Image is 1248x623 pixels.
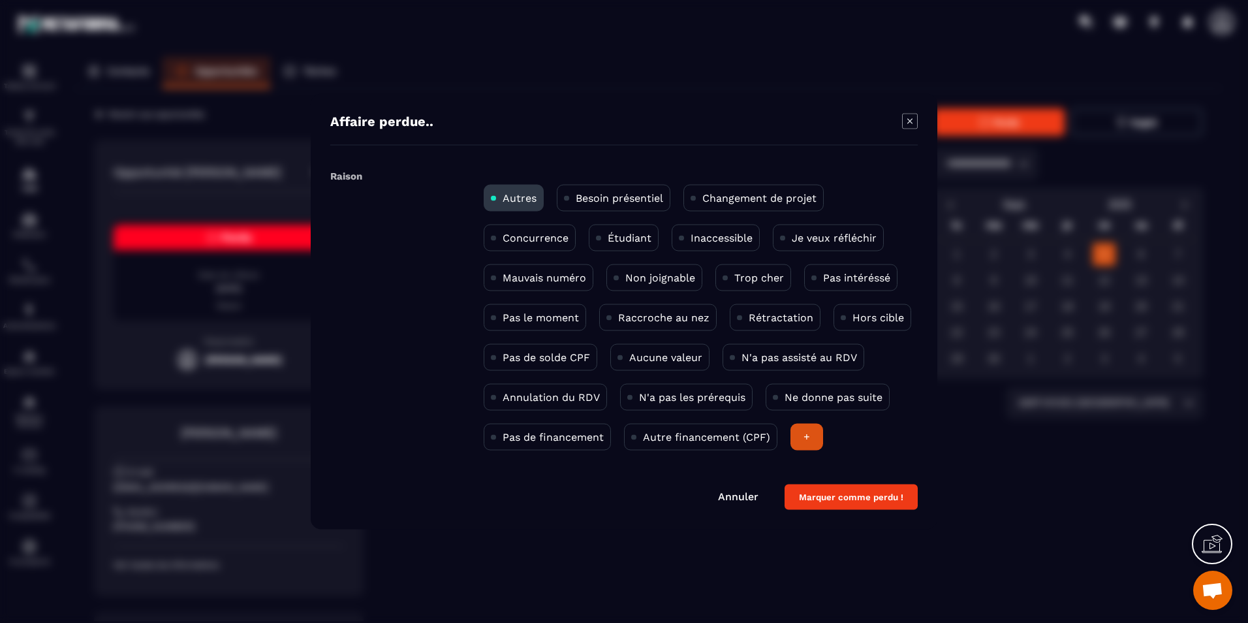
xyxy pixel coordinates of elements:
p: Je veux réfléchir [792,232,877,244]
p: Changement de projet [702,192,817,204]
p: Aucune valeur [629,351,702,364]
p: Autre financement (CPF) [643,431,770,443]
a: Ouvrir le chat [1193,571,1232,610]
p: N'a pas les prérequis [639,391,745,404]
label: Raison [330,170,362,182]
p: Pas le moment [503,311,579,324]
p: Pas intéréssé [823,272,890,284]
p: Étudiant [608,232,651,244]
p: Autres [503,192,537,204]
p: Rétractation [749,311,813,324]
button: Marquer comme perdu ! [785,485,918,510]
p: Raccroche au nez [618,311,710,324]
p: Ne donne pas suite [785,391,882,404]
p: Trop cher [734,272,784,284]
p: Besoin présentiel [576,192,663,204]
h4: Affaire perdue.. [330,114,433,132]
div: + [790,424,823,451]
p: Pas de solde CPF [503,351,590,364]
p: Pas de financement [503,431,604,443]
p: N'a pas assisté au RDV [741,351,857,364]
p: Annulation du RDV [503,391,600,404]
a: Annuler [718,490,758,503]
p: Mauvais numéro [503,272,586,284]
p: Concurrence [503,232,569,244]
p: Non joignable [625,272,695,284]
p: Inaccessible [691,232,753,244]
p: Hors cible [852,311,904,324]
